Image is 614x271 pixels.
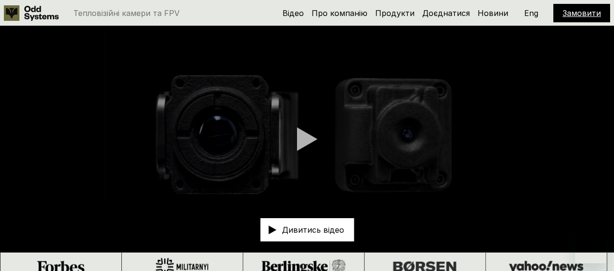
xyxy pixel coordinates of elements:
a: Про компанію [312,8,367,18]
p: Тепловізійні камери та FPV [73,9,180,17]
a: Доєднатися [422,8,470,18]
a: Замовити [563,8,601,18]
p: Eng [524,9,538,17]
a: Відео [282,8,304,18]
iframe: Кнопка запуска окна обмена сообщениями [575,232,606,263]
p: Дивитись відео [282,226,344,234]
a: Новини [478,8,508,18]
a: Продукти [375,8,415,18]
